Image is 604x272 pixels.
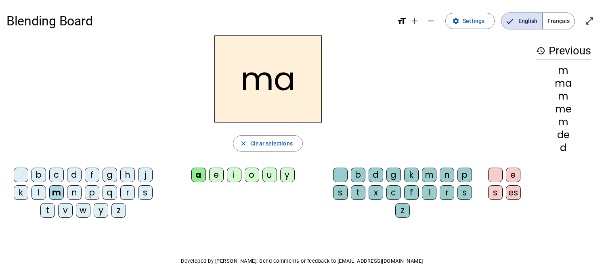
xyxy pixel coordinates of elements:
[543,13,575,29] span: Français
[49,185,64,200] div: m
[463,16,484,26] span: Settings
[506,168,520,182] div: e
[262,168,277,182] div: u
[111,203,126,218] div: z
[94,203,108,218] div: y
[488,185,503,200] div: s
[67,185,82,200] div: n
[31,185,46,200] div: l
[138,168,153,182] div: j
[536,91,591,101] div: m
[536,79,591,88] div: ma
[49,168,64,182] div: c
[369,168,383,182] div: d
[103,185,117,200] div: q
[227,168,241,182] div: i
[426,16,436,26] mat-icon: remove
[76,203,90,218] div: w
[501,12,575,29] mat-button-toggle-group: Language selection
[536,117,591,127] div: m
[457,168,472,182] div: p
[40,203,55,218] div: t
[103,168,117,182] div: g
[404,168,419,182] div: k
[14,185,28,200] div: k
[386,185,401,200] div: c
[369,185,383,200] div: x
[191,168,206,182] div: a
[240,140,247,147] mat-icon: close
[536,143,591,153] div: d
[536,46,545,56] mat-icon: history
[536,130,591,140] div: de
[351,185,365,200] div: t
[58,203,73,218] div: v
[440,185,454,200] div: r
[457,185,472,200] div: s
[233,135,303,152] button: Clear selections
[85,168,99,182] div: f
[407,13,423,29] button: Increase font size
[138,185,153,200] div: s
[209,168,224,182] div: e
[585,16,594,26] mat-icon: open_in_full
[85,185,99,200] div: p
[31,168,46,182] div: b
[581,13,598,29] button: Enter full screen
[536,42,591,60] h3: Previous
[6,256,598,266] p: Developed by [PERSON_NAME]. Send comments or feedback to [EMAIL_ADDRESS][DOMAIN_NAME]
[386,168,401,182] div: g
[250,139,293,148] span: Clear selections
[397,16,407,26] mat-icon: format_size
[410,16,419,26] mat-icon: add
[404,185,419,200] div: f
[536,104,591,114] div: me
[333,185,348,200] div: s
[422,168,436,182] div: m
[120,168,135,182] div: h
[6,8,390,34] h1: Blending Board
[245,168,259,182] div: o
[440,168,454,182] div: n
[423,13,439,29] button: Decrease font size
[395,203,410,218] div: z
[422,185,436,200] div: l
[214,35,322,123] h2: ma
[120,185,135,200] div: r
[452,17,459,25] mat-icon: settings
[501,13,542,29] span: English
[536,66,591,75] div: m
[506,185,521,200] div: es
[67,168,82,182] div: d
[280,168,295,182] div: y
[351,168,365,182] div: b
[445,13,495,29] button: Settings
